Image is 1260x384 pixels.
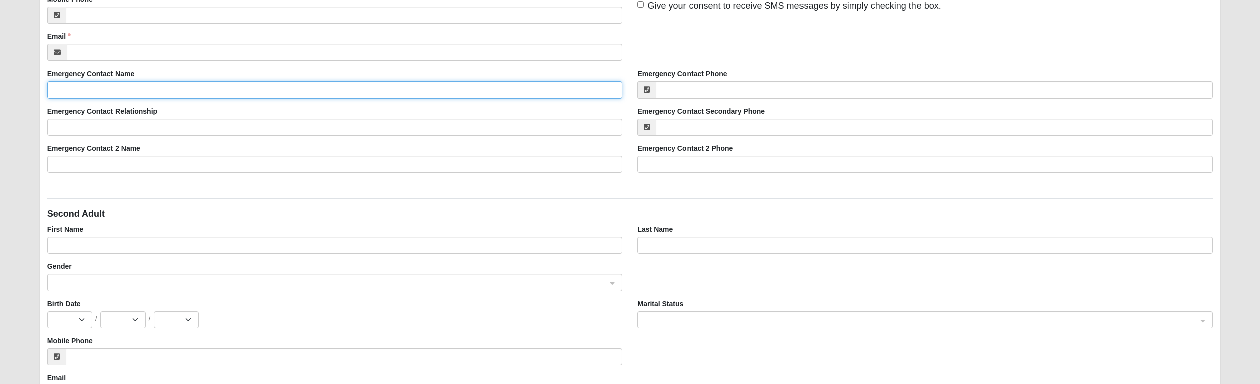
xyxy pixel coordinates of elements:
[47,69,135,79] label: Emergency Contact Name
[637,69,727,79] label: Emergency Contact Phone
[47,299,81,309] label: Birth Date
[647,1,941,11] span: Give your consent to receive SMS messages by simply checking the box.
[637,1,644,8] input: Give your consent to receive SMS messages by simply checking the box.
[47,143,140,153] label: Emergency Contact 2 Name
[149,314,151,324] span: /
[637,106,765,116] label: Emergency Contact Secondary Phone
[637,299,683,309] label: Marital Status
[47,373,66,383] label: Email
[47,224,83,234] label: First Name
[47,336,93,346] label: Mobile Phone
[47,31,71,41] label: Email
[637,143,733,153] label: Emergency Contact 2 Phone
[47,106,157,116] label: Emergency Contact Relationship
[637,224,673,234] label: Last Name
[47,261,72,271] label: Gender
[47,209,1213,220] h4: Second Adult
[95,314,97,324] span: /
